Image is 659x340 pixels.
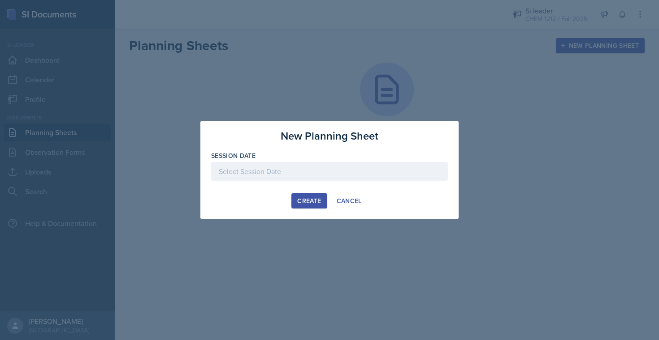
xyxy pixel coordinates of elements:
h3: New Planning Sheet [281,128,378,144]
div: Cancel [337,197,362,204]
button: Create [291,193,327,208]
label: Session Date [211,151,256,160]
div: Create [297,197,321,204]
button: Cancel [331,193,368,208]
